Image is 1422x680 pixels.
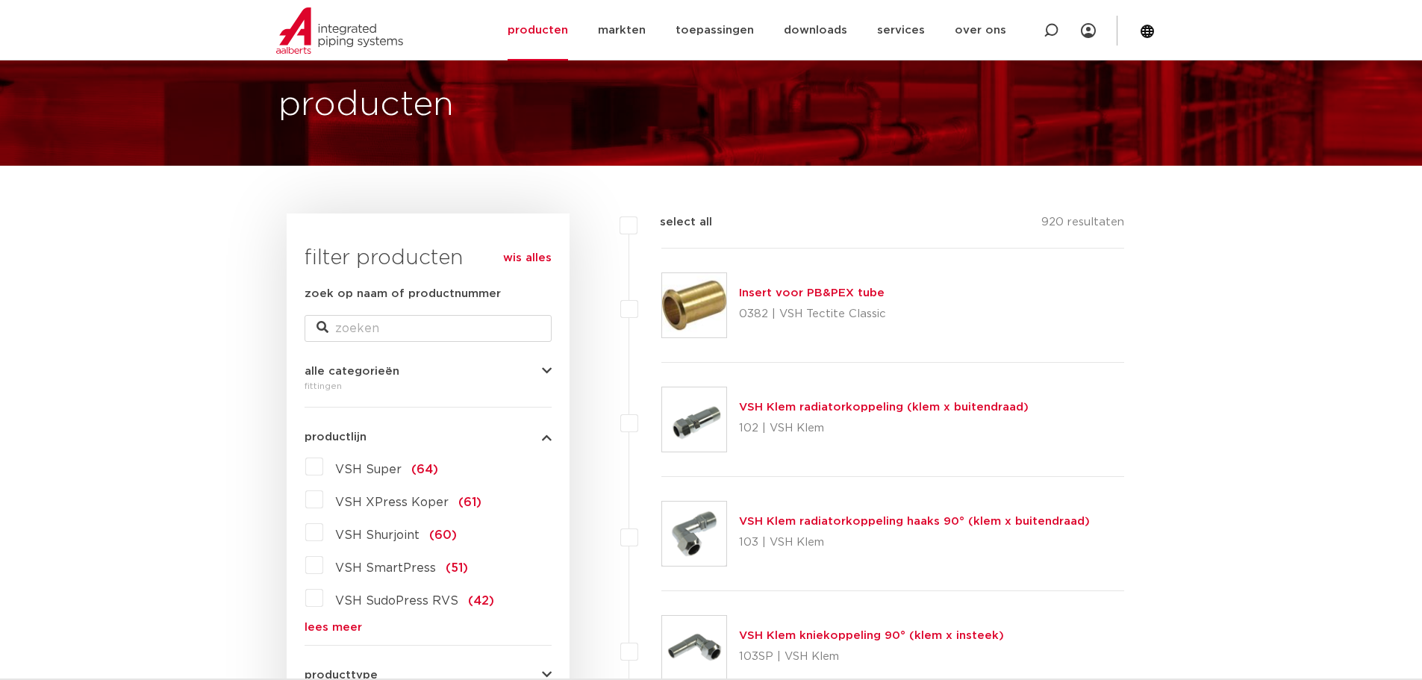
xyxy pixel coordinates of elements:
span: VSH SmartPress [335,562,436,574]
span: VSH Super [335,464,402,475]
span: VSH SudoPress RVS [335,595,458,607]
a: lees meer [305,622,552,633]
img: Thumbnail for VSH Klem kniekoppeling 90° (klem x insteek) [662,616,726,680]
a: VSH Klem radiatorkoppeling (klem x buitendraad) [739,402,1029,413]
img: Thumbnail for VSH Klem radiatorkoppeling (klem x buitendraad) [662,387,726,452]
span: productlijn [305,431,367,443]
span: (60) [429,529,457,541]
p: 103SP | VSH Klem [739,645,1004,669]
span: VSH XPress Koper [335,496,449,508]
label: select all [637,213,712,231]
span: alle categorieën [305,366,399,377]
p: 920 resultaten [1041,213,1124,237]
div: fittingen [305,377,552,395]
span: (42) [468,595,494,607]
input: zoeken [305,315,552,342]
button: productlijn [305,431,552,443]
a: VSH Klem kniekoppeling 90° (klem x insteek) [739,630,1004,641]
button: alle categorieën [305,366,552,377]
span: (64) [411,464,438,475]
label: zoek op naam of productnummer [305,285,501,303]
img: Thumbnail for Insert voor PB&PEX tube [662,273,726,337]
p: 103 | VSH Klem [739,531,1090,555]
span: (61) [458,496,481,508]
h3: filter producten [305,243,552,273]
a: VSH Klem radiatorkoppeling haaks 90° (klem x buitendraad) [739,516,1090,527]
p: 102 | VSH Klem [739,417,1029,440]
a: wis alles [503,249,552,267]
p: 0382 | VSH Tectite Classic [739,302,886,326]
span: VSH Shurjoint [335,529,420,541]
a: Insert voor PB&PEX tube [739,287,885,299]
img: Thumbnail for VSH Klem radiatorkoppeling haaks 90° (klem x buitendraad) [662,502,726,566]
h1: producten [278,81,454,129]
span: (51) [446,562,468,574]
